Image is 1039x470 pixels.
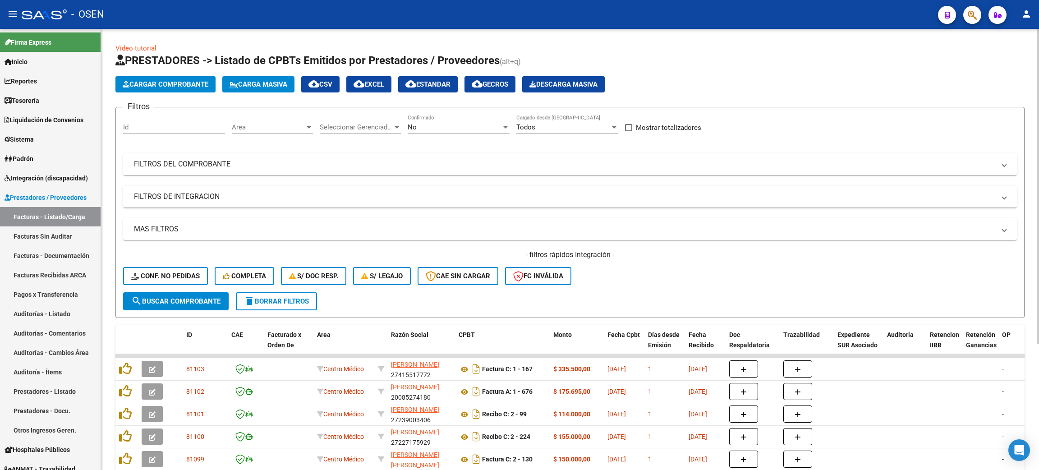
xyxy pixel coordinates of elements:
[408,123,417,131] span: No
[5,173,88,183] span: Integración (discapacidad)
[529,80,598,88] span: Descarga Masiva
[317,433,364,440] span: Centro Médico
[317,456,364,463] span: Centro Médico
[607,365,626,373] span: [DATE]
[648,456,652,463] span: 1
[607,331,640,338] span: Fecha Cpbt
[289,272,339,280] span: S/ Doc Resp.
[926,325,962,365] datatable-header-cell: Retencion IIBB
[644,325,685,365] datatable-header-cell: Días desde Emisión
[353,267,411,285] button: S/ legajo
[313,325,374,365] datatable-header-cell: Area
[1021,9,1032,19] mat-icon: person
[5,57,28,67] span: Inicio
[5,115,83,125] span: Liquidación de Convenios
[186,410,204,418] span: 81101
[354,80,384,88] span: EXCEL
[522,76,605,92] app-download-masive: Descarga masiva de comprobantes (adjuntos)
[134,192,995,202] mat-panel-title: FILTROS DE INTEGRACION
[391,427,451,446] div: 27227175929
[729,331,770,349] span: Doc Respaldatoria
[131,295,142,306] mat-icon: search
[391,361,439,368] span: [PERSON_NAME]
[264,325,313,365] datatable-header-cell: Facturado x Orden De
[1002,365,1004,373] span: -
[472,80,508,88] span: Gecros
[516,123,535,131] span: Todos
[230,80,287,88] span: Carga Masiva
[783,331,820,338] span: Trazabilidad
[123,292,229,310] button: Buscar Comprobante
[301,76,340,92] button: CSV
[470,407,482,421] i: Descargar documento
[455,325,550,365] datatable-header-cell: CPBT
[317,410,364,418] span: Centro Médico
[391,451,439,469] span: [PERSON_NAME] [PERSON_NAME]
[689,410,707,418] span: [DATE]
[553,331,572,338] span: Monto
[418,267,498,285] button: CAE SIN CARGAR
[482,456,533,463] strong: Factura C: 2 - 130
[550,325,604,365] datatable-header-cell: Monto
[320,123,393,131] span: Seleccionar Gerenciador
[5,193,87,203] span: Prestadores / Proveedores
[470,429,482,444] i: Descargar documento
[966,331,997,349] span: Retención Ganancias
[391,359,451,378] div: 27415517772
[391,429,439,436] span: [PERSON_NAME]
[459,331,475,338] span: CPBT
[398,76,458,92] button: Estandar
[361,272,403,280] span: S/ legajo
[346,76,391,92] button: EXCEL
[186,456,204,463] span: 81099
[1002,433,1004,440] span: -
[115,54,500,67] span: PRESTADORES -> Listado de CPBTs Emitidos por Prestadores / Proveedores
[317,388,364,395] span: Centro Médico
[186,365,204,373] span: 81103
[726,325,780,365] datatable-header-cell: Doc Respaldatoria
[472,78,483,89] mat-icon: cloud_download
[470,362,482,376] i: Descargar documento
[648,388,652,395] span: 1
[231,331,243,338] span: CAE
[648,410,652,418] span: 1
[998,325,1034,365] datatable-header-cell: OP
[115,76,216,92] button: Cargar Comprobante
[5,76,37,86] span: Reportes
[689,365,707,373] span: [DATE]
[1002,331,1011,338] span: OP
[228,325,264,365] datatable-header-cell: CAE
[689,456,707,463] span: [DATE]
[513,272,563,280] span: FC Inválida
[186,433,204,440] span: 81100
[604,325,644,365] datatable-header-cell: Fecha Cpbt
[131,272,200,280] span: Conf. no pedidas
[685,325,726,365] datatable-header-cell: Fecha Recibido
[123,267,208,285] button: Conf. no pedidas
[391,382,451,401] div: 20085274180
[123,80,208,88] span: Cargar Comprobante
[426,272,490,280] span: CAE SIN CARGAR
[232,123,305,131] span: Area
[5,96,39,106] span: Tesorería
[123,153,1017,175] mat-expansion-panel-header: FILTROS DEL COMPROBANTE
[689,388,707,395] span: [DATE]
[505,267,571,285] button: FC Inválida
[267,331,301,349] span: Facturado x Orden De
[134,224,995,234] mat-panel-title: MAS FILTROS
[553,388,590,395] strong: $ 175.695,00
[962,325,998,365] datatable-header-cell: Retención Ganancias
[123,250,1017,260] h4: - filtros rápidos Integración -
[464,76,515,92] button: Gecros
[834,325,883,365] datatable-header-cell: Expediente SUR Asociado
[391,450,451,469] div: 23959846979
[607,433,626,440] span: [DATE]
[887,331,914,338] span: Auditoria
[607,410,626,418] span: [DATE]
[5,154,33,164] span: Padrón
[689,433,707,440] span: [DATE]
[689,331,714,349] span: Fecha Recibido
[354,78,364,89] mat-icon: cloud_download
[482,411,527,418] strong: Recibo C: 2 - 99
[183,325,228,365] datatable-header-cell: ID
